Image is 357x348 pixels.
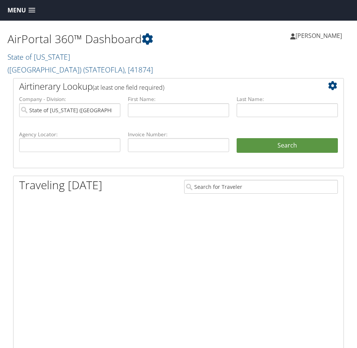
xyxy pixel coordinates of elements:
[19,131,120,138] label: Agency Locator:
[295,32,342,40] span: [PERSON_NAME]
[128,95,229,103] label: First Name:
[19,95,120,103] label: Company - Division:
[237,138,338,153] button: Search
[237,95,338,103] label: Last Name:
[4,4,39,17] a: Menu
[7,52,153,75] a: State of [US_STATE] ([GEOGRAPHIC_DATA])
[19,80,310,93] h2: Airtinerary Lookup
[290,24,349,47] a: [PERSON_NAME]
[124,65,153,75] span: , [ 41874 ]
[83,65,124,75] span: ( STATEOFLA )
[128,131,229,138] label: Invoice Number:
[19,177,102,193] h1: Traveling [DATE]
[184,180,338,194] input: Search for Traveler
[93,83,164,92] span: (at least one field required)
[7,7,26,14] span: Menu
[7,31,178,47] h1: AirPortal 360™ Dashboard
